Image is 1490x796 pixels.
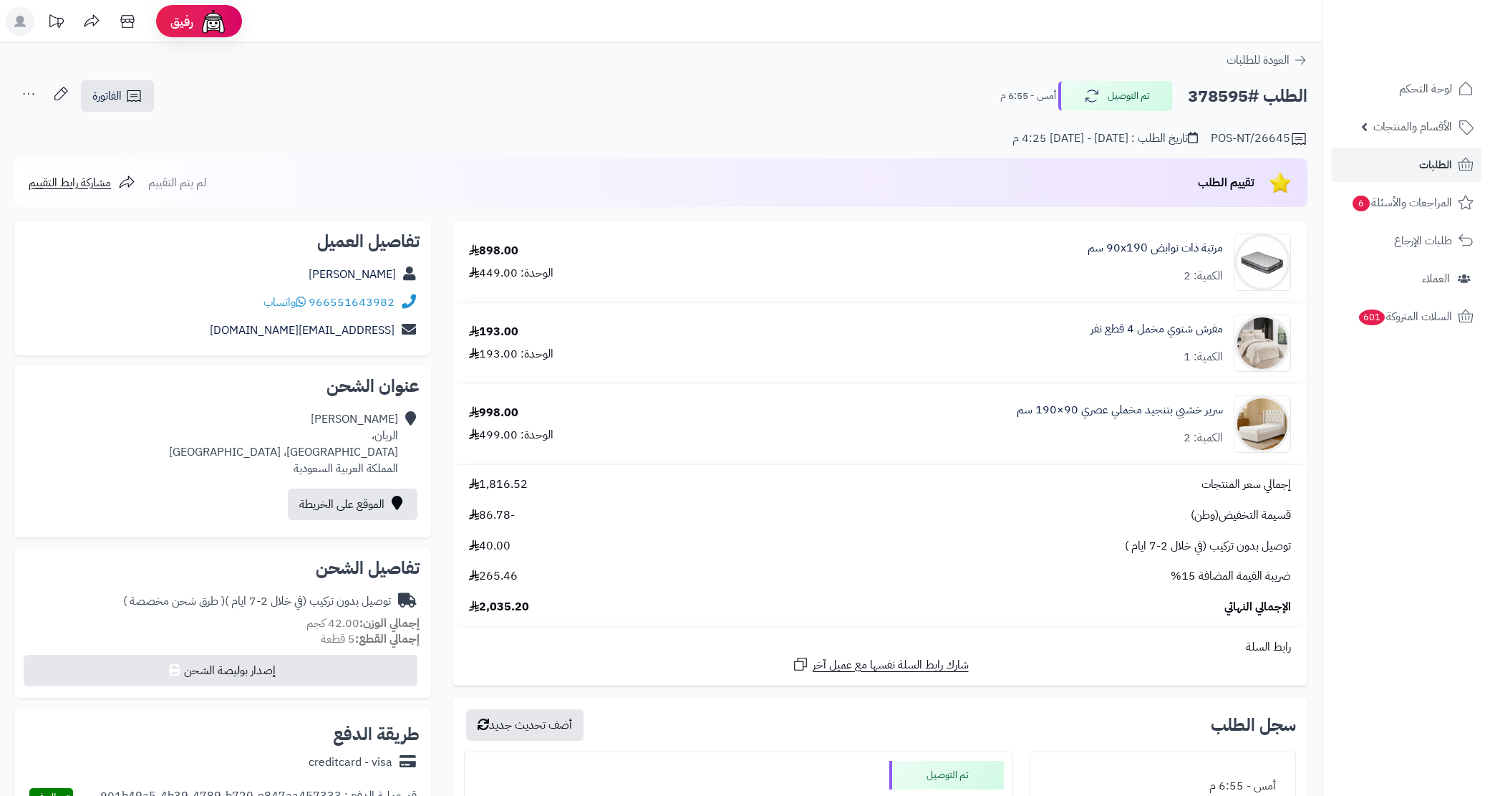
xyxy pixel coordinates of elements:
[1017,402,1223,418] a: سرير خشبي بتنجيد مخملي عصري 90×190 سم
[1358,307,1452,327] span: السلات المتروكة
[123,593,391,610] div: توصيل بدون تركيب (في خلال 2-7 ايام )
[169,411,398,476] div: [PERSON_NAME] الريان، [GEOGRAPHIC_DATA]، [GEOGRAPHIC_DATA] المملكة العربية السعودية
[29,174,135,191] a: مشاركة رابط التقييم
[210,322,395,339] a: [EMAIL_ADDRESS][DOMAIN_NAME]
[355,630,420,648] strong: إجمالي القطع:
[309,294,395,311] a: 966551643982
[466,709,584,741] button: أضف تحديث جديد
[26,233,420,250] h2: تفاصيل العميل
[1331,72,1481,106] a: لوحة التحكم
[792,656,969,673] a: شارك رابط السلة نفسها مع عميل آخر
[306,615,420,632] small: 42.00 كجم
[1058,81,1173,111] button: تم التوصيل
[26,560,420,577] h2: تفاصيل الشحن
[469,243,518,259] div: 898.00
[1000,89,1056,103] small: أمس - 6:55 م
[469,507,515,524] span: -86.78
[1188,82,1307,111] h2: الطلب #378595
[123,593,225,610] span: ( طرق شحن مخصصة )
[469,324,518,340] div: 193.00
[889,761,1004,790] div: تم التوصيل
[469,538,511,555] span: 40.00
[469,265,553,282] div: الوحدة: 449.00
[1422,269,1450,289] span: العملاء
[469,405,518,421] div: 998.00
[263,294,306,311] a: واتساب
[1227,52,1307,69] a: العودة للطلبات
[1171,568,1291,585] span: ضريبة القيمة المضافة 15%
[1125,538,1291,555] span: توصيل بدون تركيب (في خلال 2-7 ايام )
[288,489,417,520] a: الموقع على الخريطة
[1331,186,1481,220] a: المراجعات والأسئلة6
[1234,315,1290,372] img: 1732454039-110201020159-90x90.jpg
[1227,52,1290,69] span: العودة للطلبات
[1090,321,1223,337] a: مفرش شتوي مخمل 4 قطع نفر
[1201,476,1291,493] span: إجمالي سعر المنتجات
[1088,240,1223,256] a: مرتبة ذات نوابض 90x190 سم
[469,599,529,615] span: 2,035.20
[1184,430,1223,446] div: الكمية: 2
[1012,130,1198,147] div: تاريخ الطلب : [DATE] - [DATE] 4:25 م
[321,630,420,648] small: 5 قطعة
[81,80,154,112] a: الفاتورة
[1331,224,1481,258] a: طلبات الإرجاع
[1373,117,1452,137] span: الأقسام والمنتجات
[1351,193,1452,213] span: المراجعات والأسئلة
[1399,79,1452,99] span: لوحة التحكم
[469,427,553,443] div: الوحدة: 499.00
[469,568,518,585] span: 265.46
[1393,21,1476,52] img: logo-2.png
[1184,268,1223,284] div: الكمية: 2
[1211,130,1307,148] div: POS-NT/26645
[26,378,420,395] h2: عنوان الشحن
[38,7,74,39] a: تحديثات المنصة
[148,174,206,191] span: لم يتم التقييم
[1352,195,1370,212] span: 6
[309,754,392,771] div: creditcard - visa
[458,639,1302,656] div: رابط السلة
[1331,299,1481,334] a: السلات المتروكة601
[1198,174,1254,191] span: تقييم الطلب
[199,7,228,36] img: ai-face.png
[1191,507,1291,524] span: قسيمة التخفيض(وطن)
[359,615,420,632] strong: إجمالي الوزن:
[469,346,553,363] div: الوحدة: 193.00
[813,657,969,673] span: شارك رابط السلة نفسها مع عميل آخر
[1358,309,1386,326] span: 601
[1419,155,1452,175] span: الطلبات
[1331,148,1481,182] a: الطلبات
[1184,349,1223,365] div: الكمية: 1
[1331,262,1481,296] a: العملاء
[170,13,193,30] span: رفيق
[309,266,396,283] a: [PERSON_NAME]
[1394,231,1452,251] span: طلبات الإرجاع
[469,476,528,493] span: 1,816.52
[1234,395,1290,453] img: 1756211936-1-90x90.jpg
[1234,234,1290,291] img: 1728808024-110601060001-90x90.jpg
[333,726,420,743] h2: طريقة الدفع
[92,87,122,105] span: الفاتورة
[29,174,111,191] span: مشاركة رابط التقييم
[1224,599,1291,615] span: الإجمالي النهائي
[24,655,417,686] button: إصدار بوليصة الشحن
[1211,716,1296,734] h3: سجل الطلب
